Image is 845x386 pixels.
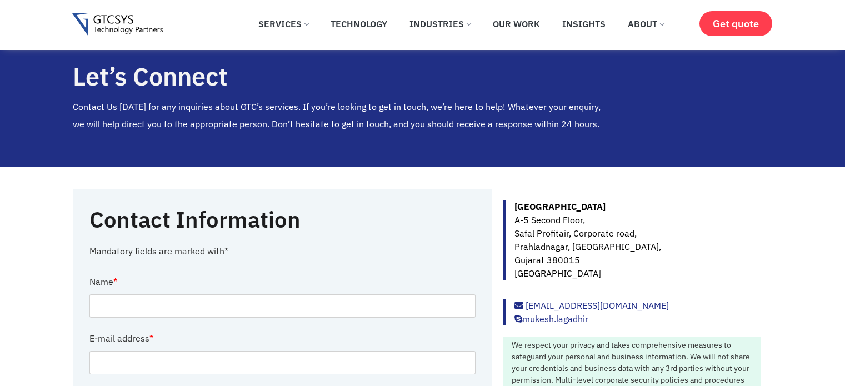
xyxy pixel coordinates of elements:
a: Insights [554,12,614,36]
span: Get quote [713,18,759,29]
label: E-mail address [89,325,153,351]
h2: Contact Information [89,205,445,233]
img: Gtcsys logo [72,13,163,36]
a: [EMAIL_ADDRESS][DOMAIN_NAME] [514,300,669,311]
a: mukesh.lagadhir [514,313,588,324]
a: Technology [322,12,396,36]
p: A-5 Second Floor, Safal Profitair, Corporate road, Prahladnagar, [GEOGRAPHIC_DATA], Gujarat 38001... [514,200,761,280]
p: Contact Us [DATE] for any inquiries about GTC’s services. If you’re looking to get in touch, we’r... [73,98,613,132]
a: Our Work [484,12,548,36]
a: Industries [401,12,479,36]
h3: Let’s Connect [73,63,613,91]
a: Get quote [699,11,772,36]
a: About [619,12,672,36]
div: Mandatory fields are marked with* [89,244,476,258]
label: Name [89,269,117,294]
strong: [GEOGRAPHIC_DATA] [514,201,606,212]
a: Services [250,12,317,36]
